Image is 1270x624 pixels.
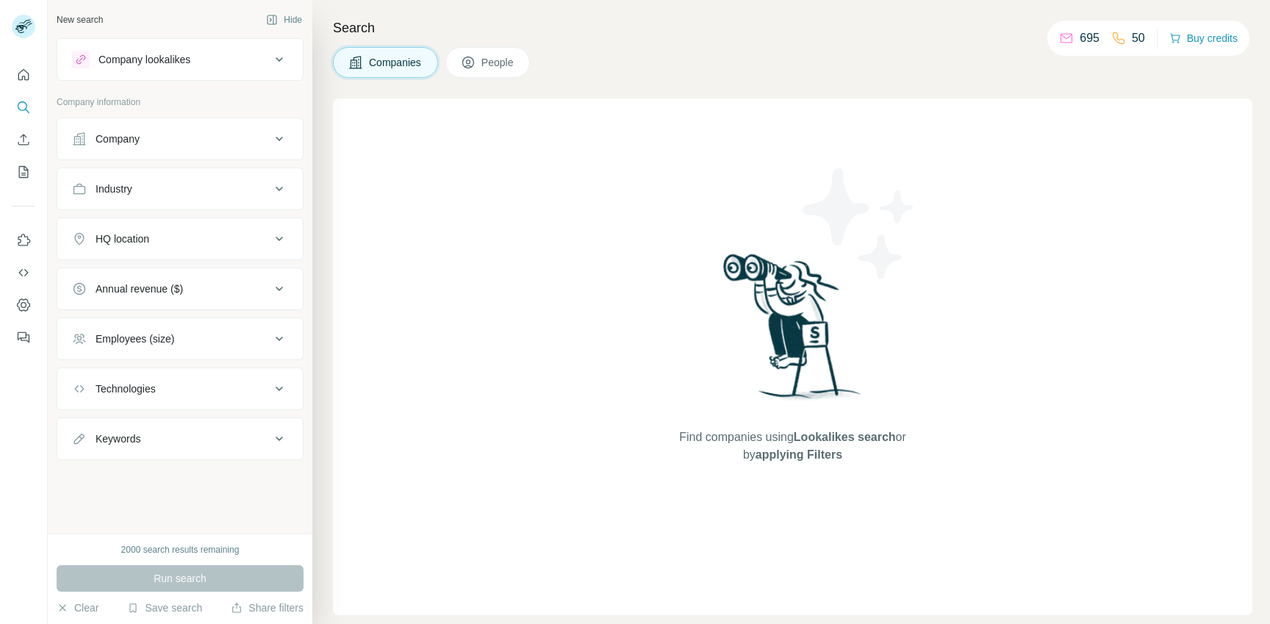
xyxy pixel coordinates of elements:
[12,126,35,153] button: Enrich CSV
[12,62,35,88] button: Quick start
[121,543,240,556] div: 2000 search results remaining
[57,42,303,77] button: Company lookalikes
[57,121,303,157] button: Company
[57,600,98,615] button: Clear
[57,371,303,406] button: Technologies
[717,250,869,414] img: Surfe Illustration - Woman searching with binoculars
[675,428,910,464] span: Find companies using or by
[1080,29,1099,47] p: 695
[12,227,35,254] button: Use Surfe on LinkedIn
[57,271,303,306] button: Annual revenue ($)
[256,9,312,31] button: Hide
[1132,29,1145,47] p: 50
[96,232,149,246] div: HQ location
[96,182,132,196] div: Industry
[1169,28,1238,49] button: Buy credits
[12,94,35,121] button: Search
[57,171,303,207] button: Industry
[57,96,304,109] p: Company information
[12,259,35,286] button: Use Surfe API
[96,381,156,396] div: Technologies
[57,421,303,456] button: Keywords
[793,157,925,290] img: Surfe Illustration - Stars
[369,55,423,70] span: Companies
[57,321,303,356] button: Employees (size)
[98,52,190,67] div: Company lookalikes
[96,281,183,296] div: Annual revenue ($)
[57,221,303,257] button: HQ location
[12,324,35,351] button: Feedback
[231,600,304,615] button: Share filters
[756,448,842,461] span: applying Filters
[127,600,202,615] button: Save search
[481,55,515,70] span: People
[96,431,140,446] div: Keywords
[57,13,103,26] div: New search
[333,18,1252,38] h4: Search
[96,132,140,146] div: Company
[794,431,896,443] span: Lookalikes search
[12,159,35,185] button: My lists
[12,292,35,318] button: Dashboard
[96,331,174,346] div: Employees (size)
